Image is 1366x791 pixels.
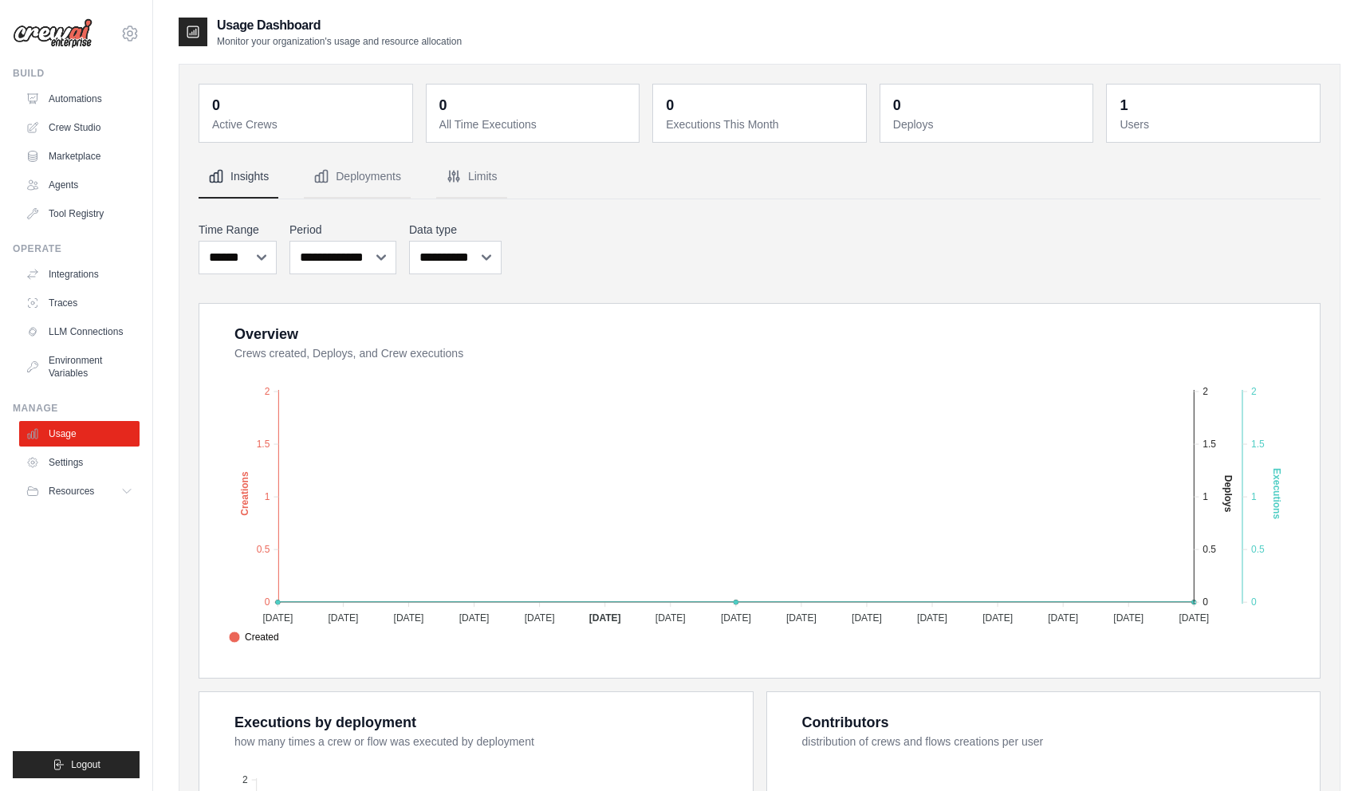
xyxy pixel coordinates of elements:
nav: Tabs [199,155,1321,199]
a: Agents [19,172,140,198]
h2: Usage Dashboard [217,16,462,35]
tspan: 2 [242,774,248,785]
a: Traces [19,290,140,316]
button: Logout [13,751,140,778]
img: Logo [13,18,93,49]
button: Deployments [304,155,411,199]
tspan: 1 [1251,491,1257,502]
tspan: [DATE] [329,612,359,624]
div: 0 [666,94,674,116]
button: Resources [19,478,140,504]
tspan: 1.5 [1251,439,1265,450]
dt: All Time Executions [439,116,630,132]
dt: Active Crews [212,116,403,132]
dt: distribution of crews and flows creations per user [802,734,1301,750]
tspan: [DATE] [655,612,686,624]
tspan: [DATE] [721,612,751,624]
a: Marketplace [19,144,140,169]
div: Contributors [802,711,889,734]
tspan: 1.5 [1203,439,1216,450]
a: Integrations [19,262,140,287]
label: Time Range [199,222,277,238]
div: Manage [13,402,140,415]
a: Environment Variables [19,348,140,386]
tspan: 2 [1251,386,1257,397]
text: Creations [239,471,250,516]
tspan: 0.5 [1251,544,1265,555]
tspan: 0 [1203,596,1208,608]
iframe: Chat Widget [1286,714,1366,791]
button: Limits [436,155,507,199]
tspan: 1 [265,491,270,502]
label: Period [289,222,396,238]
text: Executions [1271,468,1282,519]
div: 1 [1120,94,1128,116]
span: Created [229,630,279,644]
tspan: 2 [1203,386,1208,397]
div: Overview [234,323,298,345]
dt: Crews created, Deploys, and Crew executions [234,345,1301,361]
a: Settings [19,450,140,475]
dt: how many times a crew or flow was executed by deployment [234,734,734,750]
div: 0 [893,94,901,116]
tspan: [DATE] [852,612,882,624]
tspan: [DATE] [394,612,424,624]
tspan: 0 [1251,596,1257,608]
span: Logout [71,758,100,771]
tspan: [DATE] [786,612,817,624]
dt: Deploys [893,116,1084,132]
tspan: [DATE] [1179,612,1209,624]
p: Monitor your organization's usage and resource allocation [217,35,462,48]
tspan: [DATE] [1048,612,1078,624]
text: Deploys [1222,475,1234,513]
a: LLM Connections [19,319,140,344]
div: 0 [212,94,220,116]
a: Crew Studio [19,115,140,140]
tspan: 0.5 [257,544,270,555]
label: Data type [409,222,502,238]
tspan: 0.5 [1203,544,1216,555]
tspan: [DATE] [589,612,621,624]
tspan: 1 [1203,491,1208,502]
a: Usage [19,421,140,447]
tspan: 1.5 [257,439,270,450]
tspan: [DATE] [1113,612,1144,624]
tspan: [DATE] [982,612,1013,624]
tspan: [DATE] [525,612,555,624]
div: 0 [439,94,447,116]
tspan: [DATE] [262,612,293,624]
div: Executions by deployment [234,711,416,734]
tspan: [DATE] [917,612,947,624]
div: Operate [13,242,140,255]
a: Tool Registry [19,201,140,226]
a: Automations [19,86,140,112]
dt: Users [1120,116,1310,132]
span: Resources [49,485,94,498]
button: Insights [199,155,278,199]
tspan: 2 [265,386,270,397]
div: Build [13,67,140,80]
dt: Executions This Month [666,116,856,132]
tspan: 0 [265,596,270,608]
tspan: [DATE] [459,612,490,624]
